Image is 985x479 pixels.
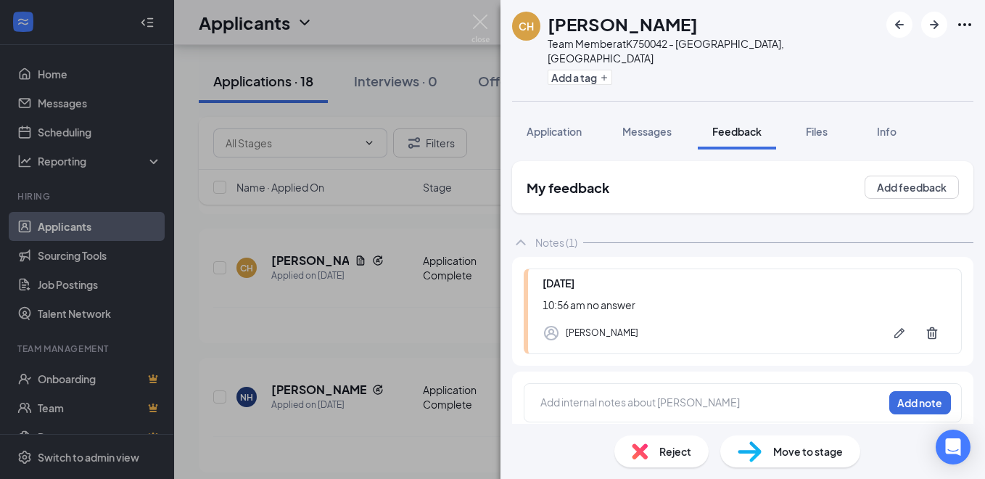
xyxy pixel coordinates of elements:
[921,12,947,38] button: ArrowRight
[925,326,939,340] svg: Trash
[877,125,897,138] span: Info
[527,125,582,138] span: Application
[548,12,698,36] h1: [PERSON_NAME]
[566,326,638,340] div: [PERSON_NAME]
[712,125,762,138] span: Feedback
[936,430,970,464] div: Open Intercom Messenger
[548,70,612,85] button: PlusAdd a tag
[806,125,828,138] span: Files
[543,277,574,290] span: [DATE]
[548,36,879,65] div: Team Member at K750042 - [GEOGRAPHIC_DATA], [GEOGRAPHIC_DATA]
[543,324,560,342] svg: Profile
[659,443,691,459] span: Reject
[535,235,577,250] div: Notes (1)
[512,234,529,251] svg: ChevronUp
[886,12,912,38] button: ArrowLeftNew
[527,179,609,197] h2: My feedback
[892,326,907,340] svg: Pen
[956,16,973,33] svg: Ellipses
[891,16,908,33] svg: ArrowLeftNew
[889,391,951,414] button: Add note
[773,443,843,459] span: Move to stage
[543,297,947,313] div: 10:56 am no answer
[918,319,947,348] button: Trash
[926,16,943,33] svg: ArrowRight
[622,125,672,138] span: Messages
[600,73,609,82] svg: Plus
[519,19,534,33] div: CH
[865,176,959,199] button: Add feedback
[885,319,914,348] button: Pen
